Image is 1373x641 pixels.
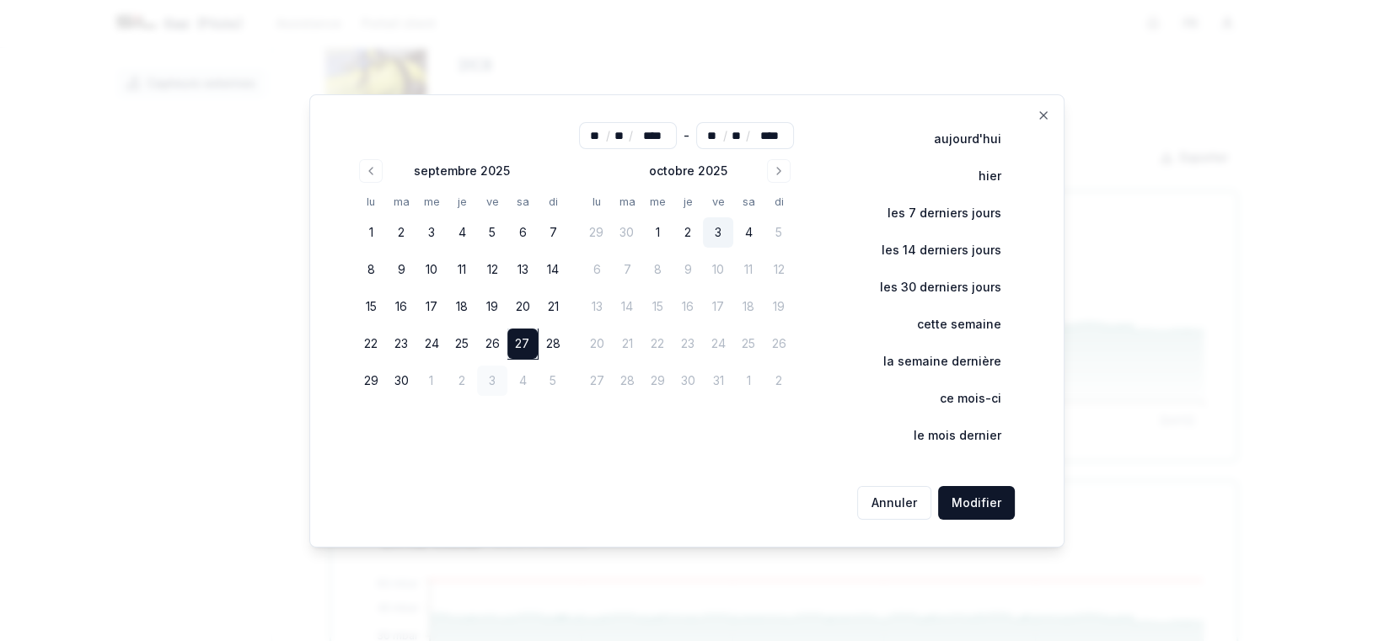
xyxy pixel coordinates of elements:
[447,254,477,285] button: 11
[356,254,386,285] button: 8
[684,122,689,149] div: -
[356,217,386,248] button: 1
[356,366,386,396] button: 29
[477,329,507,359] button: 26
[673,217,703,248] button: 2
[416,291,447,322] button: 17
[703,217,733,248] button: 3
[386,329,416,359] button: 23
[848,345,1015,378] button: la semaine dernière
[898,122,1015,156] button: aujourd'hui
[477,366,507,396] button: 3
[447,217,477,248] button: 4
[447,329,477,359] button: 25
[764,193,794,211] th: dimanche
[507,217,538,248] button: 6
[746,127,750,144] span: /
[507,291,538,322] button: 20
[507,254,538,285] button: 13
[703,193,733,211] th: vendredi
[538,329,568,359] button: 28
[878,419,1015,452] button: le mois dernier
[416,193,447,211] th: mercredi
[507,329,538,359] button: 27
[477,254,507,285] button: 12
[507,193,538,211] th: samedi
[356,193,386,211] th: lundi
[642,193,673,211] th: mercredi
[943,159,1015,193] button: hier
[414,163,510,179] div: septembre 2025
[733,217,764,248] button: 4
[538,217,568,248] button: 7
[538,254,568,285] button: 14
[386,366,416,396] button: 30
[629,127,633,144] span: /
[852,196,1015,230] button: les 7 derniers jours
[723,127,727,144] span: /
[447,366,477,396] button: 2
[386,217,416,248] button: 2
[767,159,791,183] button: Go to next month
[386,291,416,322] button: 16
[359,159,383,183] button: Go to previous month
[882,307,1015,341] button: cette semaine
[612,217,642,248] button: 30
[642,217,673,248] button: 1
[507,366,538,396] button: 4
[538,193,568,211] th: dimanche
[416,217,447,248] button: 3
[356,291,386,322] button: 15
[904,382,1015,415] button: ce mois-ci
[356,329,386,359] button: 22
[846,233,1015,267] button: les 14 derniers jours
[416,366,447,396] button: 1
[416,254,447,285] button: 10
[477,193,507,211] th: vendredi
[447,291,477,322] button: 18
[386,254,416,285] button: 9
[673,193,703,211] th: jeudi
[386,193,416,211] th: mardi
[857,486,931,520] button: Annuler
[648,163,727,179] div: octobre 2025
[582,193,612,211] th: lundi
[845,270,1015,304] button: les 30 derniers jours
[477,291,507,322] button: 19
[612,193,642,211] th: mardi
[416,329,447,359] button: 24
[538,291,568,322] button: 21
[582,217,612,248] button: 29
[938,486,1015,520] button: Modifier
[477,217,507,248] button: 5
[733,193,764,211] th: samedi
[606,127,610,144] span: /
[447,193,477,211] th: jeudi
